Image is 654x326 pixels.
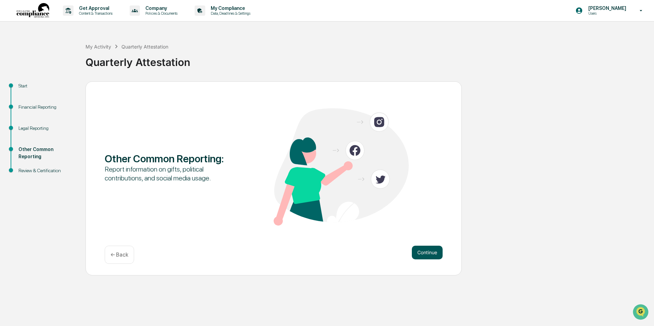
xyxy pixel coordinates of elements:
[583,11,630,16] p: Users
[18,125,75,132] div: Legal Reporting
[583,5,630,11] p: [PERSON_NAME]
[7,87,12,92] div: 🖐️
[140,5,181,11] p: Company
[140,11,181,16] p: Policies & Documents
[4,96,46,109] a: 🔎Data Lookup
[18,104,75,111] div: Financial Reporting
[121,44,168,50] div: Quarterly Attestation
[14,86,44,93] span: Preclearance
[68,116,83,121] span: Pylon
[86,51,651,68] div: Quarterly Attestation
[632,303,651,322] iframe: Open customer support
[48,116,83,121] a: Powered byPylon
[412,246,443,259] button: Continue
[7,14,125,25] p: How can we help?
[23,52,112,59] div: Start new chat
[74,5,116,11] p: Get Approval
[110,252,128,258] p: ← Back
[18,82,75,90] div: Start
[74,11,116,16] p: Content & Transactions
[205,5,254,11] p: My Compliance
[47,83,88,96] a: 🗄️Attestations
[18,167,75,174] div: Review & Certification
[50,87,55,92] div: 🗄️
[205,11,254,16] p: Data, Deadlines & Settings
[105,165,240,182] div: Report information on gifts, political contributions, and social media usage.
[14,99,43,106] span: Data Lookup
[7,52,19,65] img: 1746055101610-c473b297-6a78-478c-a979-82029cc54cd1
[18,146,75,160] div: Other Common Reporting
[56,86,85,93] span: Attestations
[4,83,47,96] a: 🖐️Preclearance
[116,54,125,63] button: Start new chat
[86,44,111,50] div: My Activity
[16,3,49,18] img: logo
[274,108,409,226] img: Other Common Reporting
[105,152,240,165] div: Other Common Reporting :
[7,100,12,105] div: 🔎
[23,59,87,65] div: We're available if you need us!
